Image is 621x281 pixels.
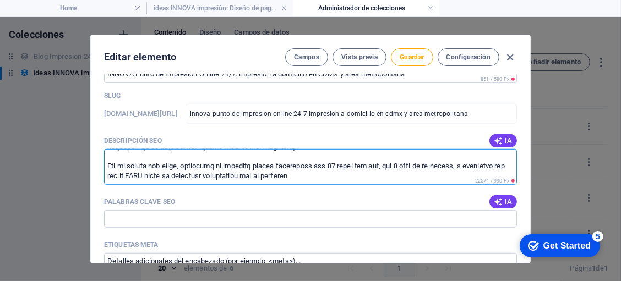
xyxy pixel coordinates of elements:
label: El texto en los resultados de búsqueda y redes sociales [104,136,162,145]
span: Configuración [446,53,491,62]
h6: [DOMAIN_NAME][URL] [104,107,178,120]
span: IA [494,197,513,206]
h2: Editar elemento [104,51,176,64]
p: Palabras clave SEO [104,197,175,206]
h4: ideas INNOVA impresión: Diseño de página única [146,2,293,14]
span: Longitud de píxeles calculada en los resultados de búsqueda [478,75,517,83]
p: Introduce aquí el código HTML que se incluirá en las etiquetas <head> de tu sitio web. Ten en cue... [104,240,159,249]
button: Guardar [391,48,433,66]
button: IA [489,134,517,147]
div: Get Started 5 items remaining, 0% complete [9,5,89,29]
span: Guardar [400,53,424,62]
button: Campos [285,48,328,66]
button: Configuración [438,48,499,66]
span: 22574 / 990 Px [475,178,509,184]
button: Vista previa [333,48,386,66]
span: Campos [294,53,319,62]
button: IA [489,195,517,208]
textarea: El texto en los resultados de búsqueda y redes sociales [104,149,517,185]
span: Vista previa [341,53,378,62]
p: Descripción SEO [104,136,162,145]
div: Get Started [32,12,80,22]
div: 5 [81,2,92,13]
span: 851 / 580 Px [481,76,509,82]
span: Longitud de píxeles calculada en los resultados de búsqueda [473,177,517,185]
span: IA [494,136,513,145]
h4: Administrador de colecciones [293,2,439,14]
